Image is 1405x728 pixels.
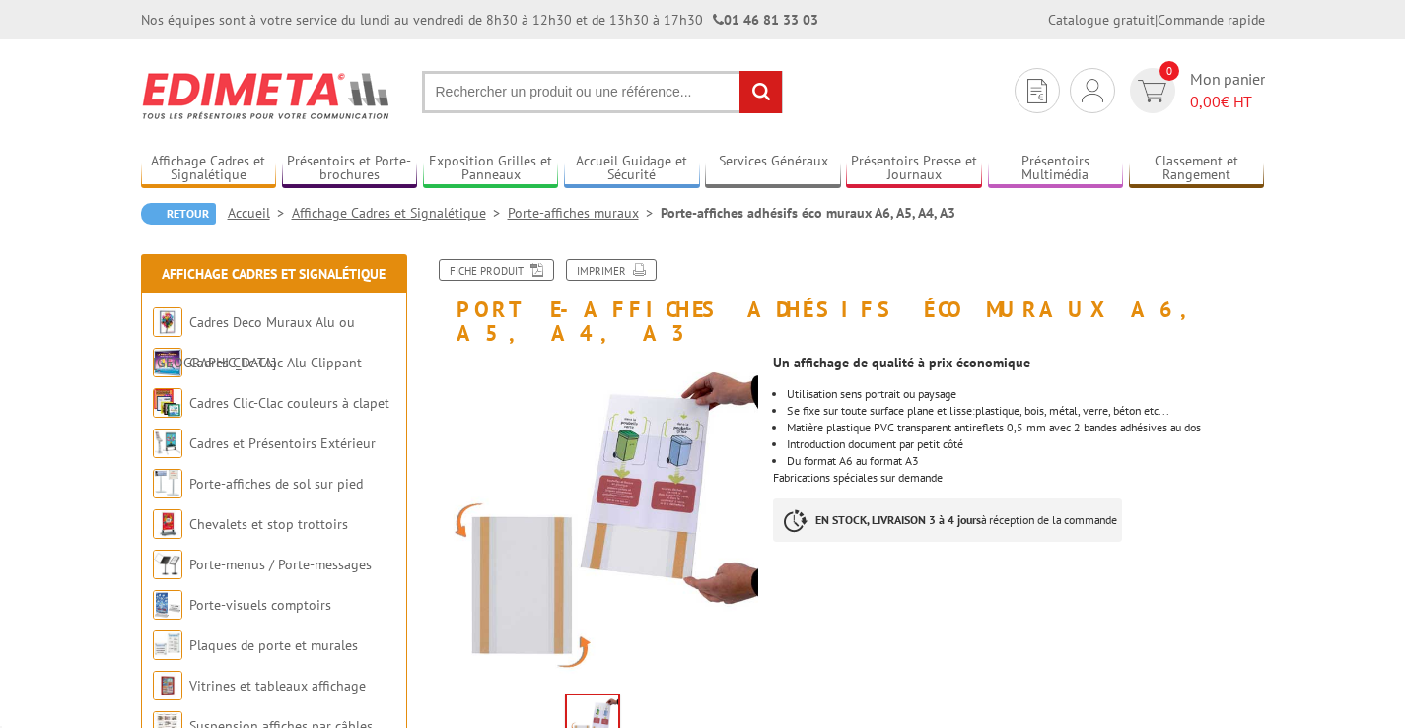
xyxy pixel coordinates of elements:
[153,630,182,660] img: Plaques de porte et murales
[412,259,1280,345] h1: Porte-affiches adhésifs éco muraux A6, A5, A4, A3
[1190,92,1221,111] span: 0,00
[787,388,1264,400] li: Utilisation sens portrait ou paysage
[439,259,554,281] a: Fiche produit
[787,438,1264,450] li: Introduction document par petit côté
[189,556,372,573] a: Porte-menus / Porte-messages
[661,203,955,223] li: Porte-affiches adhésifs éco muraux A6, A5, A4, A3
[787,405,1264,417] li: Se fixe sur toute surface plane et lisse:plastique, bois, métal, verre, béton etc...
[1082,79,1103,102] img: devis rapide
[189,596,331,614] a: Porte-visuels comptoirs
[141,153,277,185] a: Affichage Cadres et Signalétique
[423,153,559,185] a: Exposition Grilles et Panneaux
[705,153,841,185] a: Services Généraux
[153,429,182,458] img: Cadres et Présentoirs Extérieur
[189,394,389,412] a: Cadres Clic-Clac couleurs à clapet
[189,475,363,493] a: Porte-affiches de sol sur pied
[1048,11,1155,29] a: Catalogue gratuit
[189,434,376,452] a: Cadres et Présentoirs Extérieur
[189,515,348,533] a: Chevalets et stop trottoirs
[153,509,182,539] img: Chevalets et stop trottoirs
[1159,61,1179,81] span: 0
[787,455,1264,467] li: Du format A6 au format A3
[141,203,216,225] a: Retour
[153,469,182,498] img: Porte-affiches de sol sur pied
[153,307,182,337] img: Cadres Deco Muraux Alu ou Bois
[1048,10,1265,30] div: |
[713,11,818,29] strong: 01 46 81 33 03
[773,345,1279,562] div: Fabrications spéciales sur demande
[566,259,657,281] a: Imprimer
[1027,79,1047,103] img: devis rapide
[773,498,1122,542] p: à réception de la commande
[988,153,1124,185] a: Présentoirs Multimédia
[153,313,355,371] a: Cadres Deco Muraux Alu ou [GEOGRAPHIC_DATA]
[773,354,1030,371] strong: Un affichage de qualité à prix économique
[427,355,759,687] img: porte_visuels_muraux_212176.jpg
[1129,153,1265,185] a: Classement et Rangement
[292,204,508,222] a: Affichage Cadres et Signalétique
[282,153,418,185] a: Présentoirs et Porte-brochures
[162,265,386,283] a: Affichage Cadres et Signalétique
[815,512,981,527] strong: EN STOCK, LIVRAISON 3 à 4 jours
[508,204,661,222] a: Porte-affiches muraux
[153,671,182,700] img: Vitrines et tableaux affichage
[189,354,362,371] a: Cadres Clic-Clac Alu Clippant
[422,71,783,113] input: Rechercher un produit ou une référence...
[141,10,818,30] div: Nos équipes sont à votre service du lundi au vendredi de 8h30 à 12h30 et de 13h30 à 17h30
[189,677,366,695] a: Vitrines et tableaux affichage
[1190,68,1265,113] span: Mon panier
[787,422,1264,433] p: Matière plastique PVC transparent antireflets 0,5 mm avec 2 bandes adhésives au dos
[153,590,182,620] img: Porte-visuels comptoirs
[153,550,182,579] img: Porte-menus / Porte-messages
[1138,80,1166,102] img: devis rapide
[141,59,392,132] img: Edimeta
[846,153,982,185] a: Présentoirs Presse et Journaux
[739,71,782,113] input: rechercher
[153,388,182,418] img: Cadres Clic-Clac couleurs à clapet
[1190,91,1265,113] span: € HT
[564,153,700,185] a: Accueil Guidage et Sécurité
[228,204,292,222] a: Accueil
[1125,68,1265,113] a: devis rapide 0 Mon panier 0,00€ HT
[189,636,358,654] a: Plaques de porte et murales
[1158,11,1265,29] a: Commande rapide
